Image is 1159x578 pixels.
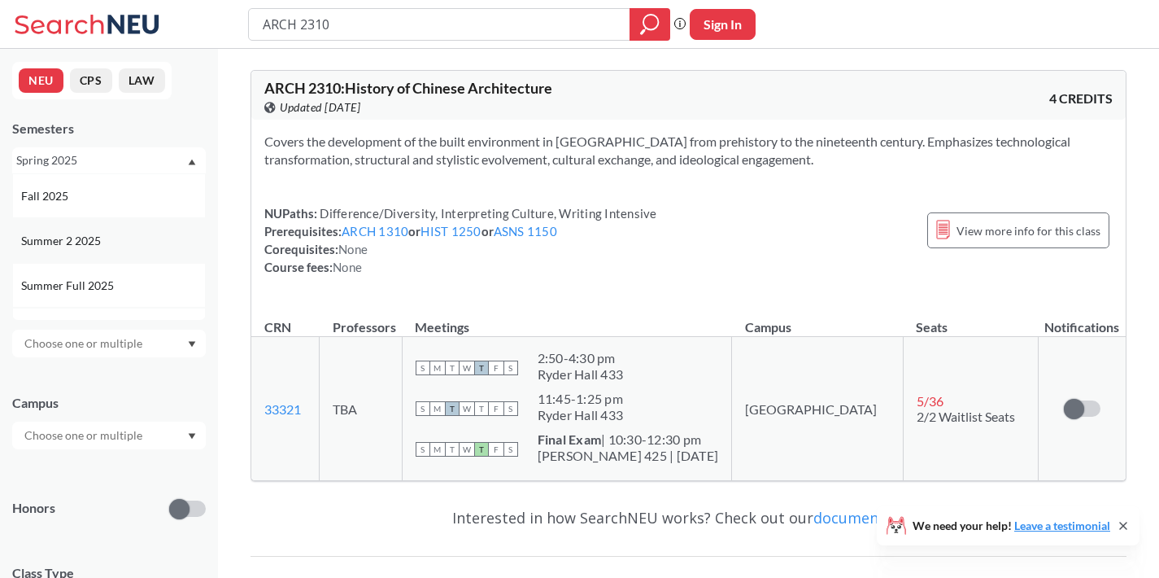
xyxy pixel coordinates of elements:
[732,302,904,337] th: Campus
[251,494,1126,541] div: Interested in how SearchNEU works? Check out our
[538,431,719,448] div: | 10:30-12:30 pm
[474,442,489,457] span: T
[119,68,165,93] button: LAW
[264,401,301,417] a: 33321
[416,401,430,416] span: S
[70,68,112,93] button: CPS
[445,442,460,457] span: T
[264,79,552,97] span: ARCH 2310 : History of Chinese Architecture
[489,401,503,416] span: F
[813,508,925,528] a: documentation!
[430,401,445,416] span: M
[460,401,474,416] span: W
[917,393,943,409] span: 5 / 36
[21,187,72,205] span: Fall 2025
[320,302,402,337] th: Professors
[690,9,756,40] button: Sign In
[16,151,186,169] div: Spring 2025
[489,442,503,457] span: F
[12,422,206,449] div: Dropdown arrow
[416,442,430,457] span: S
[538,391,624,407] div: 11:45 - 1:25 pm
[538,407,624,423] div: Ryder Hall 433
[188,341,196,348] svg: Dropdown arrow
[503,361,518,375] span: S
[12,147,206,173] div: Spring 2025Dropdown arrowFall 2025Summer 2 2025Summer Full 2025Summer 1 2025Spring 2025Fall 2024S...
[333,260,362,274] span: None
[12,394,206,412] div: Campus
[430,442,445,457] span: M
[317,206,657,221] span: Difference/Diversity, Interpreting Culture, Writing Intensive
[188,433,196,440] svg: Dropdown arrow
[264,133,1113,169] section: Covers the development of the built environment in [GEOGRAPHIC_DATA] from prehistory to the ninet...
[538,366,624,383] div: Ryder Hall 433
[264,318,291,336] div: CRN
[917,409,1015,424] span: 2/2 Waitlist Seats
[460,442,474,457] span: W
[538,448,719,464] div: [PERSON_NAME] 425 | [DATE]
[264,204,657,276] div: NUPaths: Prerequisites: or or Corequisites: Course fees:
[1039,302,1126,337] th: Notifications
[474,401,489,416] span: T
[460,361,474,375] span: W
[445,361,460,375] span: T
[445,401,460,416] span: T
[1049,90,1113,107] span: 4 CREDITS
[320,337,402,481] td: TBA
[538,431,602,447] b: Final Exam
[12,499,55,518] p: Honors
[12,330,206,357] div: Dropdown arrow
[342,224,408,239] a: ARCH 1310
[489,361,503,375] span: F
[430,361,445,375] span: M
[732,337,904,481] td: [GEOGRAPHIC_DATA]
[1014,519,1110,532] a: Leave a testimonial
[280,99,360,116] span: Updated [DATE]
[503,442,518,457] span: S
[913,520,1110,532] span: We need your help!
[338,242,368,256] span: None
[19,68,63,93] button: NEU
[261,11,618,38] input: Class, professor, course number, "phrase"
[538,350,624,366] div: 2:50 - 4:30 pm
[416,361,430,375] span: S
[474,361,489,375] span: T
[16,426,153,445] input: Choose one or multiple
[188,159,196,165] svg: Dropdown arrow
[494,224,557,239] a: ASNS 1150
[956,221,1100,241] span: View more info for this class
[503,401,518,416] span: S
[640,13,660,36] svg: magnifying glass
[21,277,117,295] span: Summer Full 2025
[21,232,104,250] span: Summer 2 2025
[16,334,153,353] input: Choose one or multiple
[12,120,206,138] div: Semesters
[903,302,1038,337] th: Seats
[630,8,670,41] div: magnifying glass
[402,302,732,337] th: Meetings
[420,224,481,239] a: HIST 1250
